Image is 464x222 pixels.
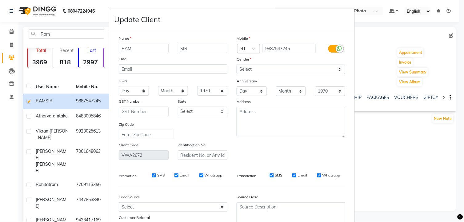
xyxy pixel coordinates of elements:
[119,64,227,74] input: Email
[119,99,141,104] label: GST Number
[237,57,251,62] label: Gender
[275,172,282,178] label: SMS
[119,56,128,62] label: Email
[119,44,169,53] input: First Name
[298,172,307,178] label: Email
[237,78,257,84] label: Anniversary
[119,122,134,127] label: Zip Code
[119,194,140,200] label: Lead Source
[178,99,187,104] label: State
[205,172,222,178] label: Whatsapp
[119,36,131,41] label: Name
[322,172,340,178] label: Whatsapp
[114,14,160,25] h4: Update Client
[237,173,256,179] label: Transaction
[119,173,137,179] label: Promotion
[237,99,251,105] label: Address
[157,172,165,178] label: SMS
[178,142,207,148] label: Identification No.
[119,78,127,84] label: DOB
[178,44,228,53] input: Last Name
[119,107,169,116] input: GST Number
[263,44,316,53] input: Mobile
[180,172,189,178] label: Email
[237,36,250,41] label: Mobile
[119,142,138,148] label: Client Code
[119,215,150,220] label: Customer Referral
[119,130,174,139] input: Enter Zip Code
[119,150,169,160] input: Client Code
[237,194,258,200] label: Source Desc
[178,150,228,160] input: Resident No. or Any Id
